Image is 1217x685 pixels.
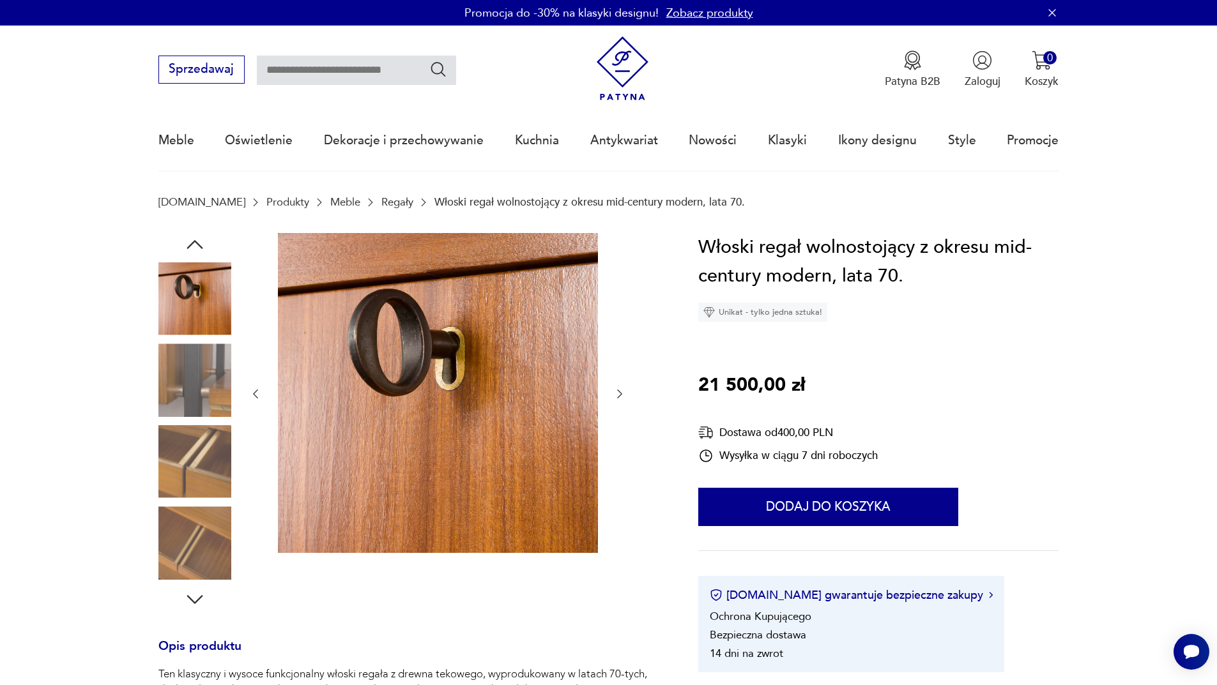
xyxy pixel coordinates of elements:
[1043,51,1057,64] div: 0
[972,50,992,70] img: Ikonka użytkownika
[710,587,993,603] button: [DOMAIN_NAME] gwarantuje bezpieczne zakupy
[515,111,559,170] a: Kuchnia
[278,233,598,553] img: Zdjęcie produktu Włoski regał wolnostojący z okresu mid-century modern, lata 70.
[710,589,723,601] img: Ikona certyfikatu
[158,111,194,170] a: Meble
[768,111,807,170] a: Klasyki
[838,111,917,170] a: Ikony designu
[1174,634,1209,670] iframe: Smartsupp widget button
[698,488,958,526] button: Dodaj do koszyka
[885,50,940,89] a: Ikona medaluPatyna B2B
[330,196,360,208] a: Meble
[590,111,658,170] a: Antykwariat
[885,50,940,89] button: Patyna B2B
[903,50,922,70] img: Ikona medalu
[1025,74,1059,89] p: Koszyk
[158,642,662,667] h3: Opis produktu
[158,343,231,416] img: Zdjęcie produktu Włoski regał wolnostojący z okresu mid-century modern, lata 70.
[948,111,976,170] a: Style
[698,425,878,440] div: Dostawa od 400,00 PLN
[324,111,484,170] a: Dekoracje i przechowywanie
[885,74,940,89] p: Patyna B2B
[1025,50,1059,89] button: 0Koszyk
[158,506,231,579] img: Zdjęcie produktu Włoski regał wolnostojący z okresu mid-century modern, lata 70.
[158,425,231,498] img: Zdjęcie produktu Włoski regał wolnostojący z okresu mid-century modern, lata 70.
[464,5,659,21] p: Promocja do -30% na klasyki designu!
[698,448,878,463] div: Wysyłka w ciągu 7 dni roboczych
[698,371,805,400] p: 21 500,00 zł
[710,646,783,661] li: 14 dni na zwrot
[698,233,1059,291] h1: Włoski regał wolnostojący z okresu mid-century modern, lata 70.
[590,36,655,101] img: Patyna - sklep z meblami i dekoracjami vintage
[158,56,245,84] button: Sprzedawaj
[1032,50,1052,70] img: Ikona koszyka
[689,111,737,170] a: Nowości
[158,196,245,208] a: [DOMAIN_NAME]
[666,5,753,21] a: Zobacz produkty
[710,609,811,624] li: Ochrona Kupującego
[698,303,827,322] div: Unikat - tylko jedna sztuka!
[429,60,448,79] button: Szukaj
[989,592,993,598] img: Ikona strzałki w prawo
[158,65,245,75] a: Sprzedawaj
[965,50,1000,89] button: Zaloguj
[266,196,309,208] a: Produkty
[158,262,231,335] img: Zdjęcie produktu Włoski regał wolnostojący z okresu mid-century modern, lata 70.
[965,74,1000,89] p: Zaloguj
[710,628,806,642] li: Bezpieczna dostawa
[1007,111,1059,170] a: Promocje
[381,196,413,208] a: Regały
[703,306,715,318] img: Ikona diamentu
[225,111,293,170] a: Oświetlenie
[434,196,745,208] p: Włoski regał wolnostojący z okresu mid-century modern, lata 70.
[698,425,714,440] img: Ikona dostawy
